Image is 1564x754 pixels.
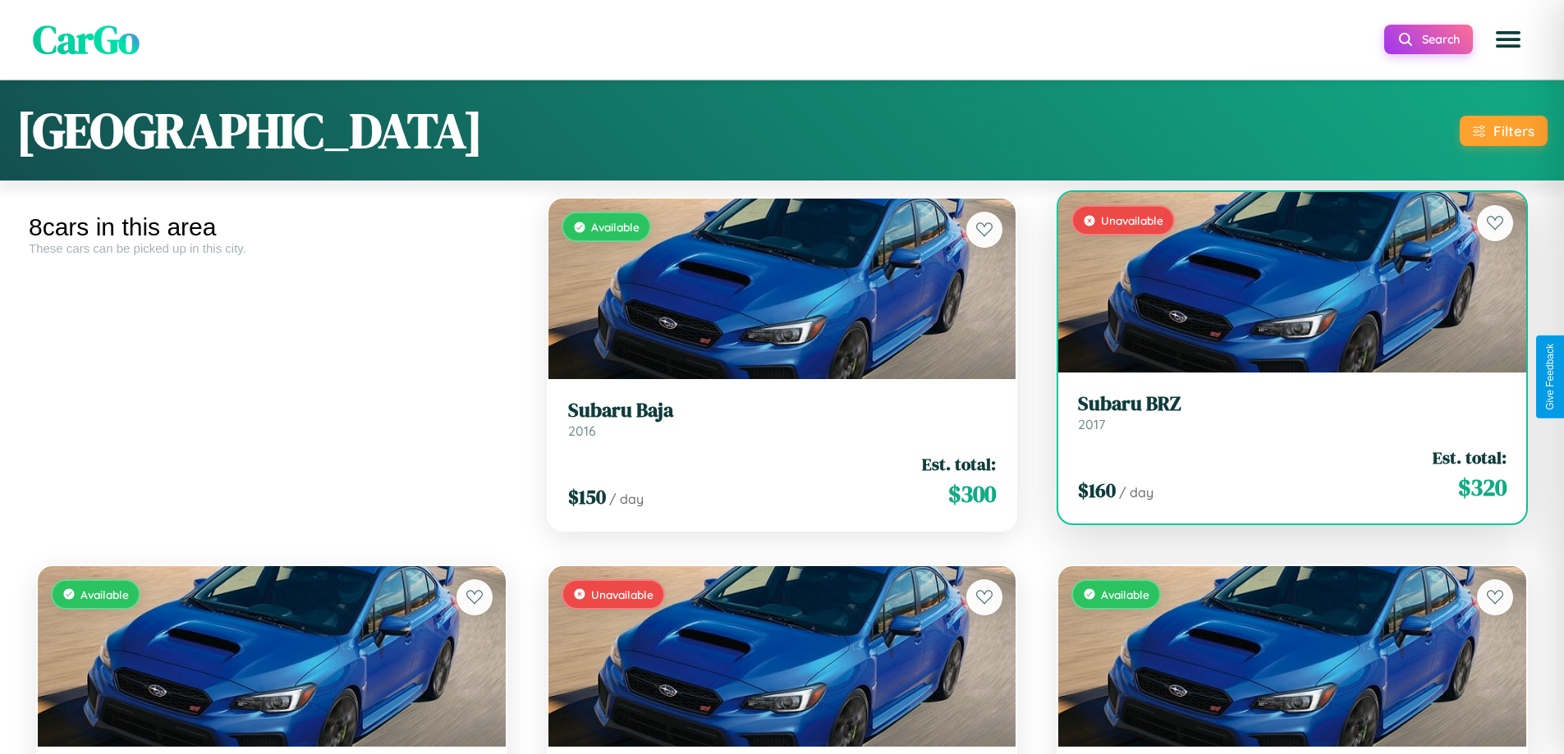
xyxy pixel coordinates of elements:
div: Give Feedback [1544,344,1556,410]
span: Unavailable [591,587,654,601]
span: / day [609,491,644,507]
span: Est. total: [1433,446,1507,469]
span: / day [1119,484,1154,500]
span: CarGo [33,12,140,66]
div: These cars can be picked up in this city. [29,241,515,255]
span: $ 150 [568,483,606,510]
a: Subaru Baja2016 [568,399,997,439]
span: Est. total: [922,452,996,476]
a: Subaru BRZ2017 [1078,392,1507,432]
span: Available [591,220,640,234]
span: Search [1422,32,1460,47]
span: Available [1101,587,1149,601]
h3: Subaru Baja [568,399,997,423]
span: 2016 [568,423,596,439]
span: $ 300 [948,478,996,510]
h1: [GEOGRAPHIC_DATA] [16,97,483,164]
span: $ 160 [1078,477,1116,504]
button: Search [1384,25,1473,54]
h3: Subaru BRZ [1078,392,1507,416]
div: 8 cars in this area [29,213,515,241]
span: Unavailable [1101,213,1163,227]
span: 2017 [1078,416,1105,432]
span: Available [80,587,129,601]
span: $ 320 [1458,471,1507,504]
button: Open menu [1485,16,1531,62]
button: Filters [1460,116,1548,146]
div: Filters [1493,122,1534,139]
